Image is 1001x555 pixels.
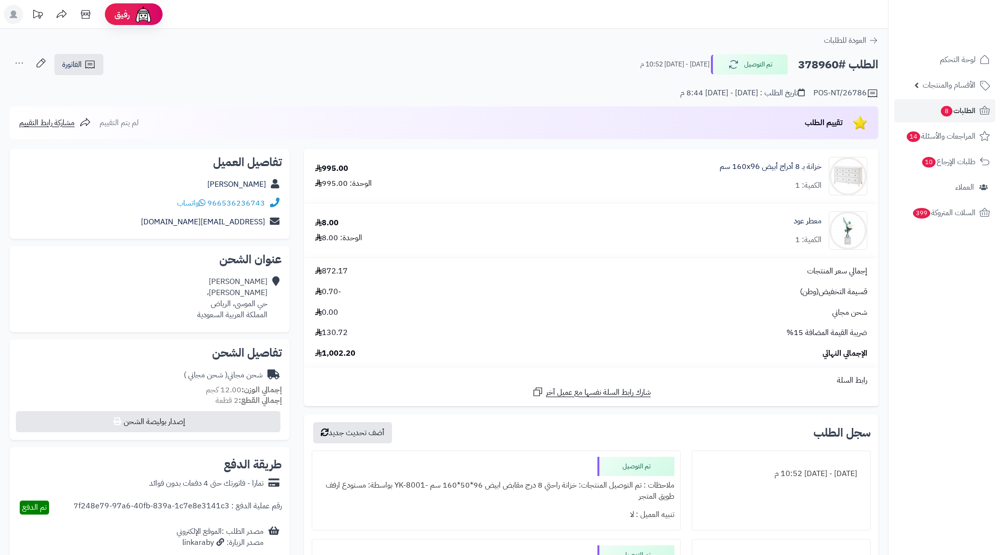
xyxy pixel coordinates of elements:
div: [PERSON_NAME] [PERSON_NAME]، حي الموسى، الرياض المملكة العربية السعودية [197,276,267,320]
span: الإجمالي النهائي [823,348,867,359]
small: 12.00 كجم [206,384,282,396]
a: شارك رابط السلة نفسها مع عميل آخر [532,386,651,398]
a: الفاتورة [54,54,103,75]
div: الكمية: 1 [795,234,822,245]
span: 10 [922,157,936,168]
img: 1731233659-1-90x90.jpg [829,157,867,195]
span: العودة للطلبات [824,35,866,46]
div: الوحدة: 995.00 [315,178,372,189]
strong: إجمالي القطع: [239,395,282,406]
div: الكمية: 1 [795,180,822,191]
div: POS-NT/26786 [813,88,878,99]
div: تم التوصيل [597,457,674,476]
h2: عنوان الشحن [17,254,282,265]
span: المراجعات والأسئلة [906,129,976,143]
a: خزانة بـ 8 أدراج أبيض ‎160x96 سم‏ [720,161,822,172]
a: [EMAIL_ADDRESS][DOMAIN_NAME] [141,216,265,228]
span: لوحة التحكم [940,53,976,66]
a: واتساب [177,197,205,209]
span: شارك رابط السلة نفسها مع عميل آخر [546,387,651,398]
a: لوحة التحكم [894,48,995,71]
span: 8 [941,106,952,116]
span: تقييم الطلب [805,117,843,129]
span: ( شحن مجاني ) [184,369,228,381]
span: 14 [907,131,921,142]
a: [PERSON_NAME] [207,179,266,190]
button: تم التوصيل [711,54,788,75]
h2: الطلب #378960 [798,55,878,75]
a: العملاء [894,176,995,199]
span: قسيمة التخفيض(وطن) [800,286,867,297]
span: الأقسام والمنتجات [923,78,976,92]
span: 399 [913,208,931,219]
span: العملاء [955,181,974,194]
div: مصدر الزيارة: linkaraby [177,537,264,548]
button: إصدار بوليصة الشحن [16,411,280,432]
span: الفاتورة [62,59,82,70]
img: ai-face.png [134,5,153,24]
strong: إجمالي الوزن: [241,384,282,396]
span: 1,002.20 [315,348,355,359]
a: الطلبات8 [894,99,995,122]
a: مشاركة رابط التقييم [19,117,91,129]
span: ضريبة القيمة المضافة 15% [786,327,867,338]
div: مصدر الطلب :الموقع الإلكتروني [177,526,264,548]
div: رقم عملية الدفع : 7f248e79-97a6-40fb-839a-1c7e8e3141c3 [74,501,282,515]
small: [DATE] - [DATE] 10:52 م [640,60,710,69]
div: [DATE] - [DATE] 10:52 م [698,465,864,483]
div: ملاحظات : تم التوصيل المنتجات: خزانة راحتي 8 درج مقابض ابيض 96*50*160 سم -YK-8001 بواسطة: مستودع ... [318,476,674,506]
small: 2 قطعة [215,395,282,406]
h2: طريقة الدفع [224,459,282,470]
a: معطر عود [794,216,822,227]
img: logo-2.png [936,23,992,43]
span: مشاركة رابط التقييم [19,117,75,129]
a: العودة للطلبات [824,35,878,46]
a: 966536236743 [207,197,265,209]
span: 0.00 [315,307,338,318]
span: لم يتم التقييم [100,117,139,129]
img: 1726320803-110316010071-90x90.jpg [829,211,867,250]
div: تنبيه العميل : لا [318,505,674,524]
span: السلات المتروكة [912,206,976,219]
h2: تفاصيل العميل [17,156,282,168]
div: 995.00 [315,163,348,174]
div: شحن مجاني [184,370,263,381]
span: شحن مجاني [832,307,867,318]
div: تمارا - فاتورتك حتى 4 دفعات بدون فوائد [149,478,264,489]
div: 8.00 [315,218,339,229]
span: الطلبات [940,104,976,117]
span: 872.17 [315,266,348,277]
a: طلبات الإرجاع10 [894,150,995,173]
a: تحديثات المنصة [25,5,50,26]
span: طلبات الإرجاع [921,155,976,168]
a: السلات المتروكة399 [894,201,995,224]
span: رفيق [114,9,130,20]
span: تم الدفع [22,502,47,513]
h3: سجل الطلب [813,427,871,439]
div: الوحدة: 8.00 [315,232,362,244]
div: تاريخ الطلب : [DATE] - [DATE] 8:44 م [680,88,805,99]
span: 130.72 [315,327,348,338]
button: أضف تحديث جديد [313,422,392,443]
a: المراجعات والأسئلة14 [894,125,995,148]
span: إجمالي سعر المنتجات [807,266,867,277]
span: -0.70 [315,286,341,297]
h2: تفاصيل الشحن [17,347,282,359]
div: رابط السلة [308,375,874,386]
